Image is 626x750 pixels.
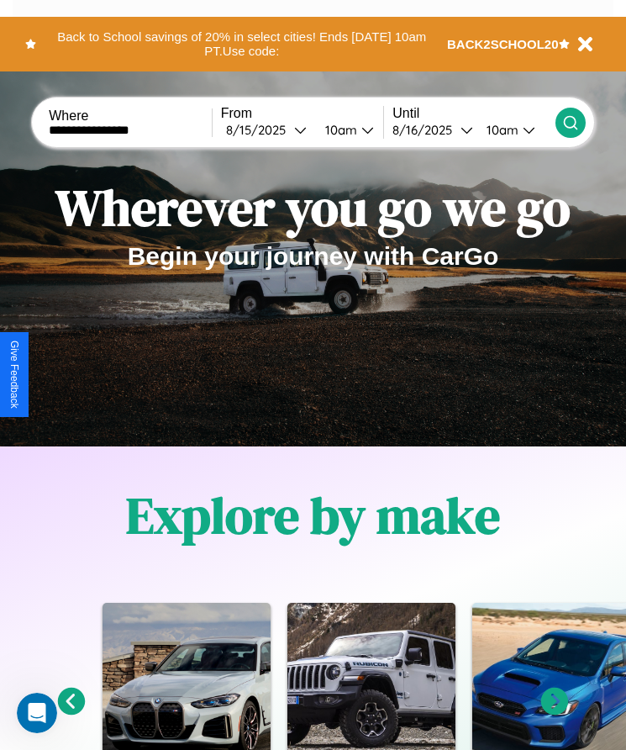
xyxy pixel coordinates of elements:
[221,121,312,139] button: 8/15/2025
[478,122,523,138] div: 10am
[49,108,212,124] label: Where
[17,693,57,733] iframe: Intercom live chat
[126,481,500,550] h1: Explore by make
[317,122,361,138] div: 10am
[221,106,384,121] label: From
[392,106,555,121] label: Until
[226,122,294,138] div: 8 / 15 / 2025
[392,122,460,138] div: 8 / 16 / 2025
[8,341,20,409] div: Give Feedback
[312,121,384,139] button: 10am
[36,25,447,63] button: Back to School savings of 20% in select cities! Ends [DATE] 10am PT.Use code:
[473,121,555,139] button: 10am
[447,37,559,51] b: BACK2SCHOOL20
